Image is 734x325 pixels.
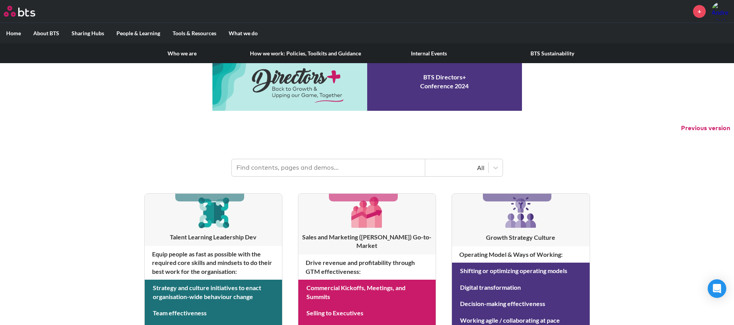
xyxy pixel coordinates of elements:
img: BTS Logo [4,6,35,17]
h3: Growth Strategy Culture [452,233,589,242]
a: Go home [4,6,50,17]
a: Conference 2024 [212,53,522,111]
a: + [693,5,706,18]
img: Andre Ribeiro [712,2,730,21]
label: About BTS [27,23,65,43]
div: Open Intercom Messenger [708,279,726,298]
div: All [429,163,484,172]
label: Sharing Hubs [65,23,110,43]
input: Find contents, pages and demos... [232,159,425,176]
label: What we do [222,23,264,43]
h4: Operating Model & Ways of Working : [452,246,589,263]
a: Profile [712,2,730,21]
img: [object Object] [195,194,232,230]
button: Previous version [681,124,730,132]
img: [object Object] [349,194,385,230]
h4: Drive revenue and profitability through GTM effectiveness : [298,254,436,280]
label: Tools & Resources [166,23,222,43]
img: [object Object] [502,194,539,231]
h3: Sales and Marketing ([PERSON_NAME]) Go-to-Market [298,233,436,250]
label: People & Learning [110,23,166,43]
h4: Equip people as fast as possible with the required core skills and mindsets to do their best work... [145,246,282,280]
h3: Talent Learning Leadership Dev [145,233,282,241]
